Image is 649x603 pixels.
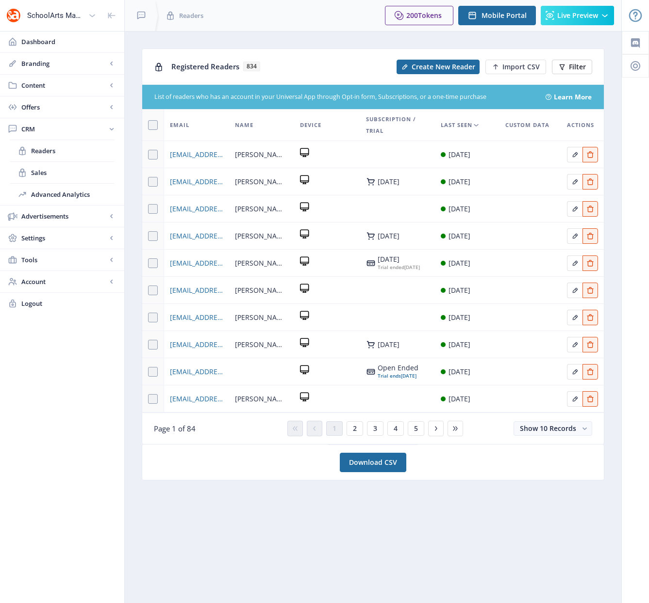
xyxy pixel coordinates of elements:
div: [DATE] [449,393,470,405]
div: [DATE] [449,312,470,323]
span: 4 [394,425,398,432]
span: Show 10 Records [520,424,576,433]
a: Advanced Analytics [10,184,115,205]
span: [PERSON_NAME] [PERSON_NAME] [235,312,288,323]
span: Last Seen [441,119,472,131]
div: [DATE] [449,257,470,269]
span: Actions [567,119,594,131]
span: Account [21,277,107,286]
div: [DATE] [449,203,470,215]
button: 2 [347,421,363,436]
a: Edit page [567,285,582,294]
span: 834 [243,62,260,71]
span: [PERSON_NAME] [235,230,288,242]
a: Edit page [567,366,582,375]
span: [PERSON_NAME] [235,149,288,160]
a: New page [391,60,480,74]
div: [DATE] [449,285,470,296]
span: [PERSON_NAME] [235,285,288,296]
a: [EMAIL_ADDRESS][DOMAIN_NAME] [170,203,223,215]
div: [DATE] [449,339,470,350]
span: Advanced Analytics [31,190,115,199]
span: Name [235,119,253,131]
a: Edit page [567,393,582,402]
a: Download CSV [340,453,406,472]
span: Mobile Portal [482,12,527,19]
a: Edit page [567,312,582,321]
span: Filter [569,63,586,71]
span: 2 [353,425,357,432]
a: Edit page [567,230,582,239]
a: [EMAIL_ADDRESS][DOMAIN_NAME] [170,339,223,350]
div: [DATE] [378,372,418,380]
a: Edit page [582,393,598,402]
button: 4 [387,421,404,436]
span: Subscription / Trial [366,113,429,137]
span: Branding [21,59,107,68]
button: Show 10 Records [514,421,592,436]
span: Device [300,119,321,131]
a: [EMAIL_ADDRESS][PERSON_NAME][DOMAIN_NAME] [170,312,223,323]
span: 1 [333,425,336,432]
span: Import CSV [502,63,540,71]
a: [EMAIL_ADDRESS][DOMAIN_NAME] [170,393,223,405]
div: [DATE] [449,149,470,160]
button: Import CSV [485,60,546,74]
a: [EMAIL_ADDRESS][DOMAIN_NAME] [170,257,223,269]
span: Create New Reader [412,63,475,71]
span: Tokens [418,11,442,20]
div: [DATE] [449,366,470,378]
a: Edit page [567,176,582,185]
span: Page 1 of 84 [154,424,196,433]
span: [PERSON_NAME] [235,339,288,350]
button: 1 [326,421,343,436]
span: Settings [21,233,107,243]
a: Readers [10,140,115,161]
button: 200Tokens [385,6,453,25]
span: CRM [21,124,107,134]
app-collection-view: Registered Readers [142,48,604,444]
span: Tools [21,255,107,265]
a: Edit page [567,149,582,158]
span: Advertisements [21,211,107,221]
span: Trial ends [378,372,401,379]
span: [PERSON_NAME] [235,393,288,405]
a: New page [480,60,546,74]
div: [DATE] [449,230,470,242]
div: [DATE] [449,176,470,188]
a: [EMAIL_ADDRESS][DOMAIN_NAME] [170,149,223,160]
a: [EMAIL_ADDRESS][DOMAIN_NAME] [170,230,223,242]
div: [DATE] [378,341,399,349]
div: [DATE] [378,232,399,240]
span: [PERSON_NAME] [235,203,288,215]
a: Edit page [582,285,598,294]
div: [DATE] [378,255,420,263]
button: Live Preview [541,6,614,25]
a: Edit page [582,203,598,212]
a: Edit page [582,366,598,375]
div: [DATE] [378,263,420,271]
span: [EMAIL_ADDRESS][DOMAIN_NAME] [170,366,223,378]
div: [DATE] [378,178,399,186]
a: Edit page [582,257,598,267]
span: [PERSON_NAME] [235,257,288,269]
span: Email [170,119,189,131]
span: Content [21,80,107,90]
a: Edit page [567,339,582,348]
a: [EMAIL_ADDRESS][DOMAIN_NAME] [170,285,223,296]
button: Mobile Portal [458,6,536,25]
span: Dashboard [21,37,116,47]
span: 3 [373,425,377,432]
span: Registered Readers [171,62,239,71]
span: Sales [31,168,115,177]
span: Trial ended [378,264,404,270]
span: Offers [21,102,107,112]
span: Readers [31,146,115,156]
